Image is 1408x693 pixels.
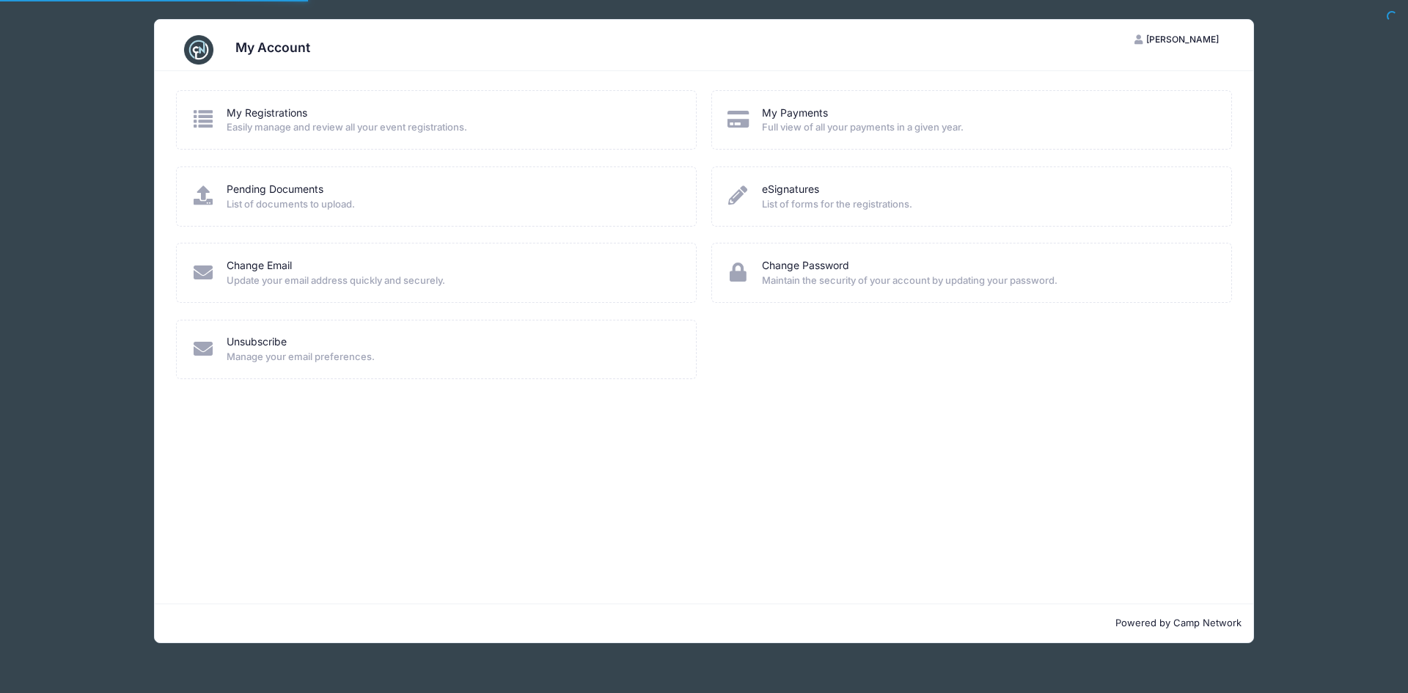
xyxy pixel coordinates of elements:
[227,334,287,350] a: Unsubscribe
[166,616,1242,631] p: Powered by Camp Network
[184,35,213,65] img: CampNetwork
[227,120,677,135] span: Easily manage and review all your event registrations.
[1146,34,1219,45] span: [PERSON_NAME]
[227,182,323,197] a: Pending Documents
[227,274,677,288] span: Update your email address quickly and securely.
[762,197,1212,212] span: List of forms for the registrations.
[227,258,292,274] a: Change Email
[762,106,828,121] a: My Payments
[227,106,307,121] a: My Registrations
[227,197,677,212] span: List of documents to upload.
[235,40,310,55] h3: My Account
[762,258,849,274] a: Change Password
[762,274,1212,288] span: Maintain the security of your account by updating your password.
[762,120,1212,135] span: Full view of all your payments in a given year.
[762,182,819,197] a: eSignatures
[1122,27,1232,52] button: [PERSON_NAME]
[227,350,677,364] span: Manage your email preferences.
